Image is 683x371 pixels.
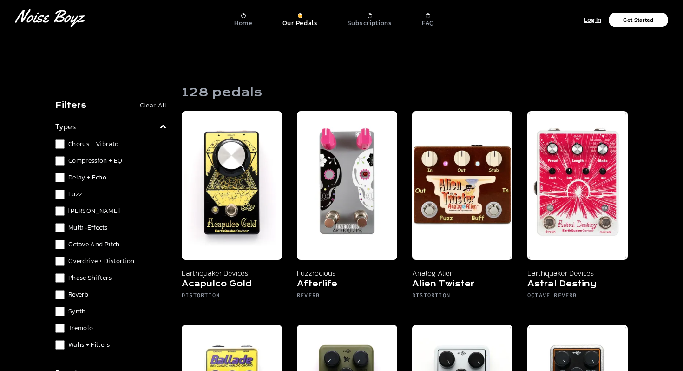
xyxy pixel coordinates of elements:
[140,101,167,110] button: Clear All
[527,111,628,310] a: Earthquaker Devices Astral Destiny Earthquaker Devices Astral Destiny Octave Reverb
[282,10,318,27] a: Our Pedals
[55,190,65,199] input: Fuzz
[182,111,282,310] a: Earthquaker Devices Acapulco Gold Earthquaker Devices Acapulco Gold Distortion
[348,10,392,27] a: Subscriptions
[68,340,110,350] span: Wahs + Filters
[55,324,65,333] input: Tremolo
[282,19,318,27] p: Our Pedals
[68,307,86,316] span: Synth
[68,223,108,232] span: Multi-Effects
[68,173,106,182] span: Delay + Echo
[584,15,601,26] p: Log In
[55,223,65,232] input: Multi-Effects
[68,190,82,199] span: Fuzz
[348,19,392,27] p: Subscriptions
[297,278,397,291] h5: Afterlife
[68,240,120,249] span: Octave and Pitch
[55,139,65,149] input: Chorus + Vibrato
[68,206,120,216] span: [PERSON_NAME]
[55,206,65,216] input: [PERSON_NAME]
[412,278,512,291] h5: Alien Twister
[412,111,512,260] img: Analog Alien Alien Twister
[297,111,397,310] a: Fuzzrocious Afterlife Fuzzrocious Afterlife Reverb
[234,10,253,27] a: Home
[527,267,628,278] p: Earthquaker Devices
[68,273,112,283] span: Phase Shifters
[182,291,282,303] h6: Distortion
[55,173,65,182] input: Delay + Echo
[527,278,628,291] h5: Astral Destiny
[68,257,135,266] span: Overdrive + Distortion
[527,291,628,303] h6: Octave Reverb
[422,10,434,27] a: FAQ
[182,85,262,100] h1: 128 pedals
[609,13,668,27] button: Get Started
[68,290,88,299] span: Reverb
[182,111,282,260] img: Earthquaker Devices Acapulco Gold
[55,307,65,316] input: Synth
[55,290,65,299] input: Reverb
[182,278,282,291] h5: Acapulco Gold
[234,19,253,27] p: Home
[412,267,512,278] p: Analog Alien
[297,291,397,303] h6: Reverb
[527,111,628,260] img: Earthquaker Devices Astral Destiny
[623,17,653,23] p: Get Started
[297,267,397,278] p: Fuzzrocious
[55,340,65,350] input: Wahs + Filters
[55,156,65,166] input: Compression + EQ
[68,156,123,166] span: Compression + EQ
[412,291,512,303] h6: Distortion
[55,100,86,111] h4: Filters
[55,257,65,266] input: Overdrive + Distortion
[55,121,76,132] p: types
[68,139,119,149] span: Chorus + Vibrato
[68,324,93,333] span: Tremolo
[422,19,434,27] p: FAQ
[55,240,65,249] input: Octave and Pitch
[297,111,397,260] img: Fuzzrocious Afterlife
[55,121,167,132] summary: types
[182,267,282,278] p: Earthquaker Devices
[55,273,65,283] input: Phase Shifters
[412,111,512,310] a: Analog Alien Alien Twister Analog Alien Alien Twister Distortion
